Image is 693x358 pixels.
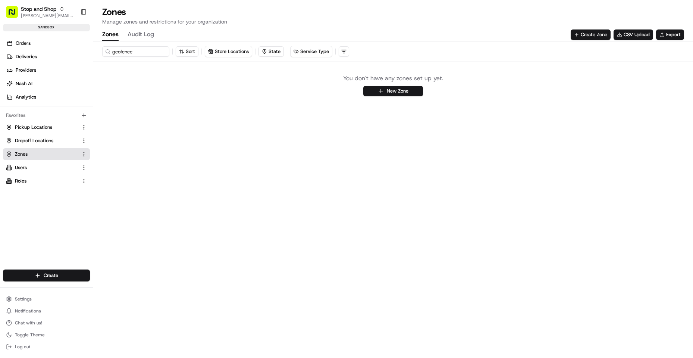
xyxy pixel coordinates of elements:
[3,318,90,328] button: Chat with us!
[3,64,93,76] a: Providers
[7,109,13,115] div: 📗
[3,306,90,316] button: Notifications
[25,79,94,85] div: We're available if you need us!
[3,330,90,340] button: Toggle Theme
[205,46,252,57] button: Store Locations
[60,105,123,119] a: 💻API Documentation
[102,18,684,25] p: Manage zones and restrictions for your organization
[15,320,42,326] span: Chat with us!
[3,37,93,49] a: Orders
[614,29,653,40] button: CSV Upload
[3,135,90,147] button: Dropoff Locations
[21,13,74,19] button: [PERSON_NAME][EMAIL_ADDRESS][DOMAIN_NAME]
[571,29,611,40] button: Create Zone
[63,109,69,115] div: 💻
[16,94,36,100] span: Analytics
[15,332,45,338] span: Toggle Theme
[6,151,78,158] a: Zones
[3,109,90,121] div: Favorites
[16,53,37,60] span: Deliveries
[176,46,198,57] button: Sort
[3,51,93,63] a: Deliveries
[21,5,56,13] button: Stop and Shop
[3,270,90,281] button: Create
[3,91,93,103] a: Analytics
[363,86,423,96] button: New Zone
[16,40,31,47] span: Orders
[53,126,90,132] a: Powered byPylon
[3,78,93,90] a: Nash AI
[3,3,77,21] button: Stop and Shop[PERSON_NAME][EMAIL_ADDRESS][DOMAIN_NAME]
[25,71,122,79] div: Start new chat
[6,137,78,144] a: Dropoff Locations
[7,7,22,22] img: Nash
[343,74,443,83] p: You don't have any zones set up yet.
[74,127,90,132] span: Pylon
[16,67,36,74] span: Providers
[128,28,154,41] button: Audit Log
[15,178,26,184] span: Roles
[15,296,32,302] span: Settings
[15,308,41,314] span: Notifications
[16,80,32,87] span: Nash AI
[15,124,52,131] span: Pickup Locations
[258,46,284,57] button: State
[44,272,58,279] span: Create
[70,108,120,116] span: API Documentation
[102,6,684,18] h1: Zones
[102,28,119,41] button: Zones
[7,30,136,42] p: Welcome 👋
[7,71,21,85] img: 1736555255976-a54dd68f-1ca7-489b-9aae-adbdc363a1c4
[15,151,28,158] span: Zones
[656,29,684,40] button: Export
[6,164,78,171] a: Users
[102,46,169,57] input: Search for a zone
[15,108,57,116] span: Knowledge Base
[3,162,90,174] button: Users
[6,124,78,131] a: Pickup Locations
[3,148,90,160] button: Zones
[19,48,123,56] input: Clear
[15,164,27,171] span: Users
[15,344,30,350] span: Log out
[4,105,60,119] a: 📗Knowledge Base
[3,294,90,304] button: Settings
[291,46,332,57] button: Service Type
[3,175,90,187] button: Roles
[3,24,90,31] div: sandbox
[127,74,136,83] button: Start new chat
[15,137,53,144] span: Dropoff Locations
[3,121,90,133] button: Pickup Locations
[3,342,90,352] button: Log out
[6,178,78,184] a: Roles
